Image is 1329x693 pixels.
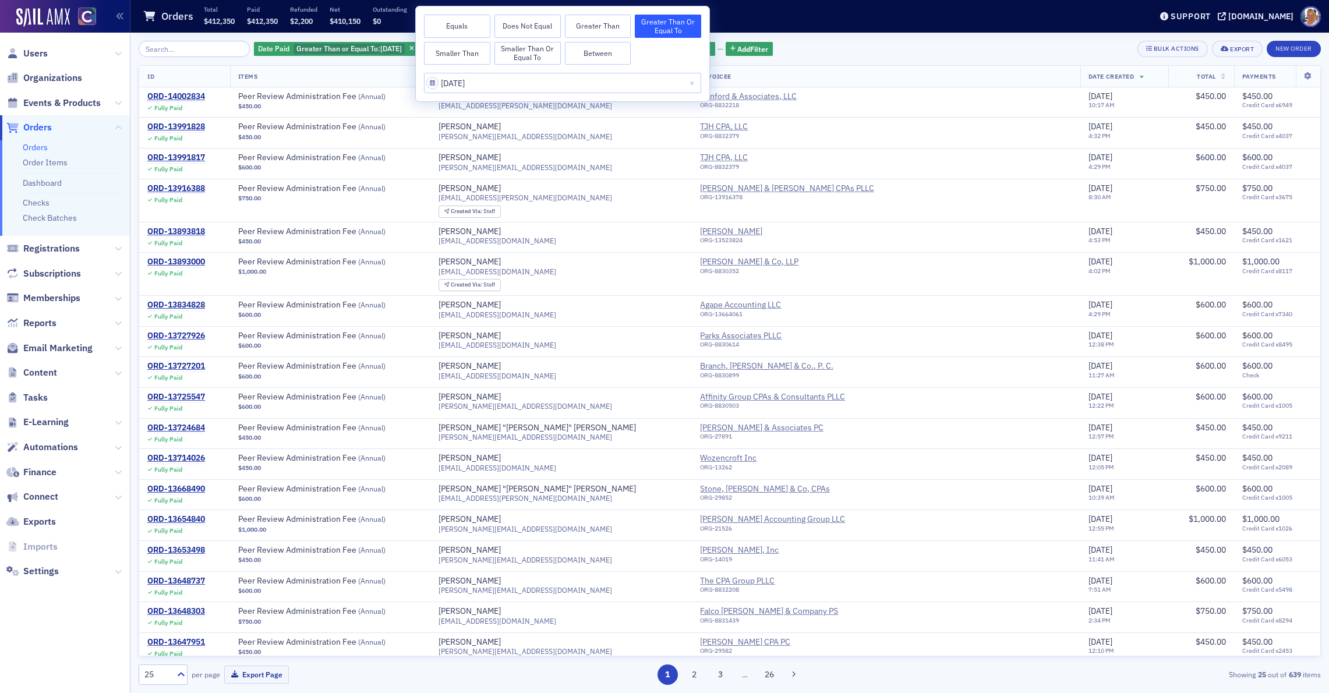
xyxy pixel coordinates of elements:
span: Peer Review Administration Fee [238,423,386,433]
span: R. Shane Chance CPA PC [700,637,806,648]
a: Hanford & Associates, LLC [700,91,806,102]
div: ORD-13653498 [147,545,205,556]
span: $0 [373,16,381,26]
a: Settings [6,565,59,578]
a: Registrations [6,242,80,255]
a: Finance [6,466,56,479]
span: Exports [23,515,56,528]
span: Total [1197,72,1216,80]
time: 8:30 AM [1088,193,1111,201]
span: Peer Review Administration Fee [238,453,386,464]
a: Wozencroft Inc [700,453,806,464]
a: Peer Review Administration Fee (Annual) [238,514,386,525]
a: [PERSON_NAME], Inc [700,545,806,556]
span: Peer Review Administration Fee [238,257,386,267]
a: ORD-13668490 [147,484,205,494]
img: SailAMX [78,8,96,26]
div: [PERSON_NAME] [439,300,501,310]
span: $412,350 [247,16,278,26]
span: Agape Accounting LLC [700,300,806,310]
span: $410,150 [330,16,360,26]
button: 2 [684,664,704,685]
div: ORD-13991817 [147,153,205,163]
p: Outstanding [373,5,407,13]
span: [DATE] [380,44,402,53]
span: ( Annual ) [358,637,386,646]
a: Peer Review Administration Fee (Annual) [238,183,386,194]
button: Greater Than or Equal To [635,15,701,38]
span: Tasks [23,391,48,404]
a: New Order [1267,43,1321,53]
h1: Orders [161,9,193,23]
span: $450.00 [1242,121,1273,132]
div: ORD-13834828 [147,300,205,310]
span: Items [238,72,258,80]
div: [PERSON_NAME] [439,606,501,617]
span: $450.00 [1196,91,1226,101]
a: Content [6,366,57,379]
span: ( Annual ) [358,484,386,493]
button: [DOMAIN_NAME] [1218,12,1298,20]
button: 26 [759,664,780,685]
a: [PERSON_NAME] & [PERSON_NAME] CPAs PLLC [700,183,874,194]
a: [PERSON_NAME] [439,576,501,586]
span: Peer Review Administration Fee [238,606,386,617]
div: ORD-13727201 [147,361,205,372]
a: Checks [23,197,50,208]
a: TJH CPA, LLC [700,122,806,132]
a: [PERSON_NAME] [439,122,501,132]
a: Peer Review Administration Fee (Annual) [238,122,386,132]
a: ORD-13991828 [147,122,205,132]
button: Close [685,73,701,93]
span: $450.00 [238,133,261,141]
a: [PERSON_NAME] [439,331,501,341]
a: [PERSON_NAME] [439,153,501,163]
a: SailAMX [16,8,70,27]
a: Automations [6,441,78,454]
time: 10:17 AM [1088,101,1115,109]
span: $450.00 [1196,226,1226,236]
span: ( Annual ) [358,423,386,432]
a: Peer Review Administration Fee (Annual) [238,227,386,237]
span: ( Annual ) [358,453,386,462]
span: ( Annual ) [358,514,386,524]
a: [PERSON_NAME] [439,183,501,194]
span: Peer Review Administration Fee [238,545,386,556]
a: View Homepage [70,8,96,27]
span: [EMAIL_ADDRESS][PERSON_NAME][DOMAIN_NAME] [439,193,612,202]
a: ORD-13648737 [147,576,205,586]
span: $412,350 [204,16,235,26]
a: Dashboard [23,178,62,188]
span: ( Annual ) [358,153,386,162]
a: Branch, [PERSON_NAME] & Co., P. C. [700,361,833,372]
a: Peer Review Administration Fee (Annual) [238,331,386,341]
a: Falco [PERSON_NAME] & Company PS [700,606,838,617]
span: Content [23,366,57,379]
a: TJH CPA, LLC [700,153,806,163]
span: ( Annual ) [358,122,386,131]
a: [PERSON_NAME] [439,392,501,402]
span: TJH CPA, LLC [700,122,1072,144]
span: Stone, McGee & Co, CPAs [700,484,830,494]
time: 4:32 PM [1088,132,1111,140]
span: Affinity Group CPAs & Consultants PLLC [700,392,845,402]
div: [PERSON_NAME] [439,514,501,525]
time: 4:29 PM [1088,162,1111,171]
span: [PERSON_NAME][EMAIL_ADDRESS][DOMAIN_NAME] [439,132,612,141]
div: Support [1171,11,1211,22]
a: Connect [6,490,58,503]
span: Peer Review Administration Fee [238,637,386,648]
span: [EMAIL_ADDRESS][PERSON_NAME][DOMAIN_NAME] [439,101,612,110]
p: Total [204,5,235,13]
a: Order Items [23,157,68,168]
a: Peer Review Administration Fee (Annual) [238,545,386,556]
span: Parks Associates PLLC [700,331,806,341]
span: Greater Than or Equal To : [296,44,380,53]
span: Date Created [1088,72,1134,80]
span: Peer Review Administration Fee [238,227,386,237]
